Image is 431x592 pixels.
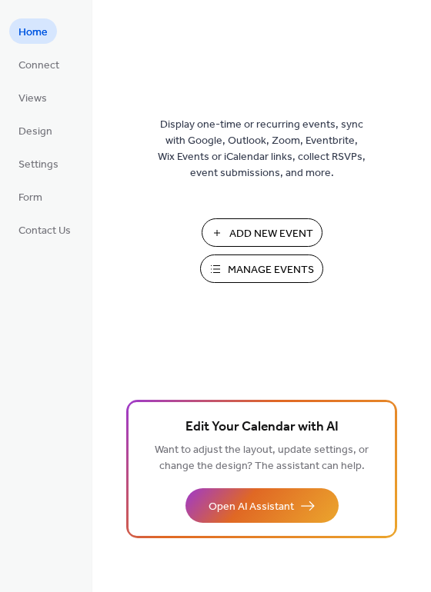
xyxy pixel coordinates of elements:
a: Settings [9,151,68,176]
span: Design [18,124,52,140]
button: Add New Event [202,218,322,247]
span: Views [18,91,47,107]
span: Want to adjust the layout, update settings, or change the design? The assistant can help. [155,440,369,477]
span: Home [18,25,48,41]
button: Manage Events [200,254,323,283]
span: Contact Us [18,223,71,239]
span: Display one-time or recurring events, sync with Google, Outlook, Zoom, Eventbrite, Wix Events or ... [158,117,366,181]
span: Settings [18,157,58,173]
span: Connect [18,58,59,74]
span: Edit Your Calendar with AI [185,417,339,438]
span: Add New Event [229,226,313,242]
a: Views [9,85,56,110]
a: Connect [9,52,68,77]
a: Contact Us [9,217,80,242]
a: Form [9,184,52,209]
a: Home [9,18,57,44]
span: Form [18,190,42,206]
span: Open AI Assistant [209,499,294,515]
a: Design [9,118,62,143]
span: Manage Events [228,262,314,278]
button: Open AI Assistant [185,488,339,523]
